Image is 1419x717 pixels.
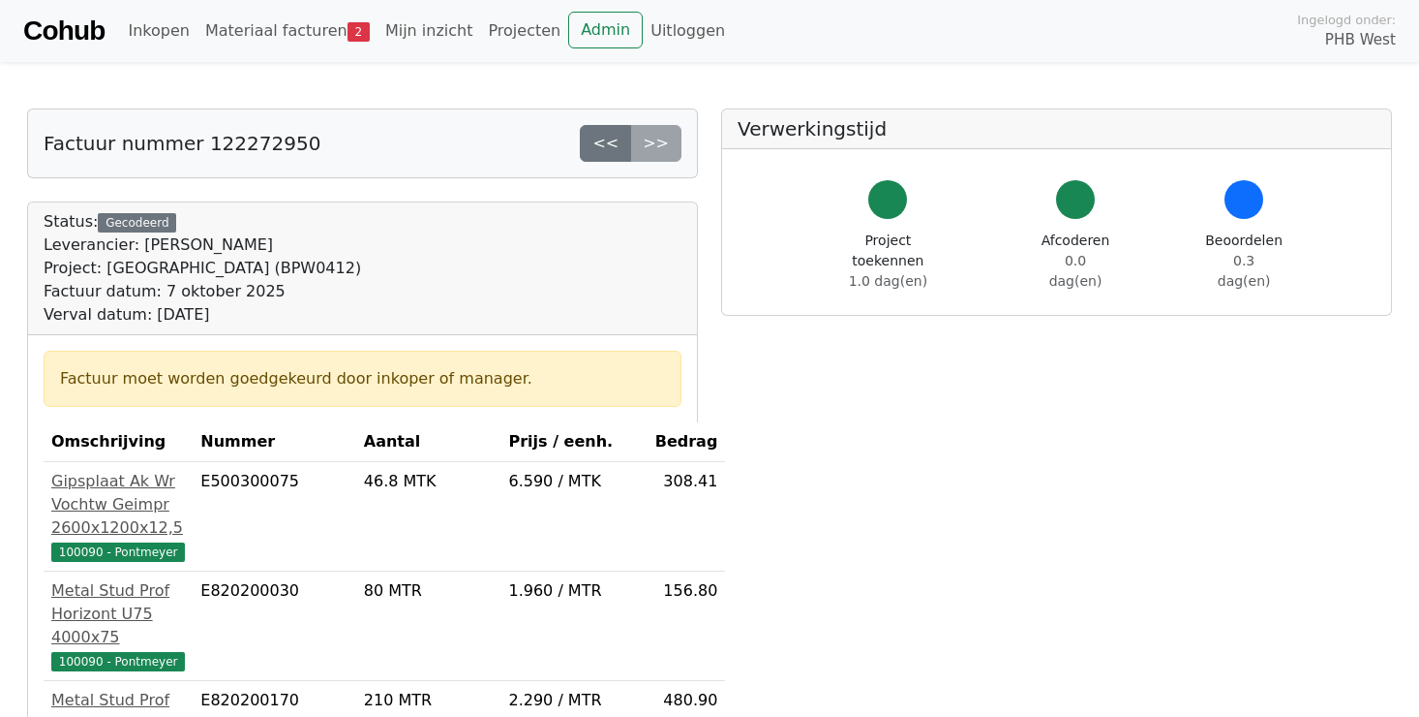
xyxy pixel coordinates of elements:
[44,234,361,257] div: Leverancier: [PERSON_NAME]
[51,579,185,649] div: Metal Stud Prof Horizont U75 4000x75
[51,470,185,563] a: Gipsplaat Ak Wr Vochtw Geimpr 2600x1200x12,5100090 - Pontmeyer
[23,8,105,54] a: Cohub
[646,462,725,572] td: 308.41
[508,689,638,712] div: 2.290 / MTR
[738,117,1375,140] h5: Verwerkingstijd
[44,132,320,155] h5: Factuur nummer 122272950
[51,579,185,672] a: Metal Stud Prof Horizont U75 4000x75100090 - Pontmeyer
[51,470,185,540] div: Gipsplaat Ak Wr Vochtw Geimpr 2600x1200x12,5
[364,689,494,712] div: 210 MTR
[364,470,494,493] div: 46.8 MTK
[508,579,638,603] div: 1.960 / MTR
[830,231,946,292] div: Project toekennen
[508,470,638,493] div: 6.590 / MTK
[568,12,643,48] a: Admin
[347,22,370,42] span: 2
[849,273,927,289] span: 1.0 dag(en)
[480,12,568,50] a: Projecten
[197,12,377,50] a: Materiaal facturen2
[1049,253,1102,289] span: 0.0 dag(en)
[1205,231,1283,292] div: Beoordelen
[193,422,355,462] th: Nummer
[580,125,631,162] a: <<
[1325,29,1396,51] span: PHB West
[44,257,361,280] div: Project: [GEOGRAPHIC_DATA] (BPW0412)
[193,462,355,572] td: E500300075
[646,422,725,462] th: Bedrag
[646,572,725,681] td: 156.80
[51,652,185,671] span: 100090 - Pontmeyer
[44,280,361,303] div: Factuur datum: 7 oktober 2025
[500,422,646,462] th: Prijs / eenh.
[356,422,501,462] th: Aantal
[120,12,196,50] a: Inkopen
[1039,231,1113,292] div: Afcoderen
[44,422,193,462] th: Omschrijving
[377,12,481,50] a: Mijn inzicht
[364,579,494,603] div: 80 MTR
[44,210,361,327] div: Status:
[1218,253,1271,289] span: 0.3 dag(en)
[44,303,361,327] div: Verval datum: [DATE]
[51,543,185,562] span: 100090 - Pontmeyer
[643,12,733,50] a: Uitloggen
[1297,11,1396,29] span: Ingelogd onder:
[98,213,176,233] div: Gecodeerd
[60,367,665,390] div: Factuur moet worden goedgekeurd door inkoper of manager.
[193,572,355,681] td: E820200030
